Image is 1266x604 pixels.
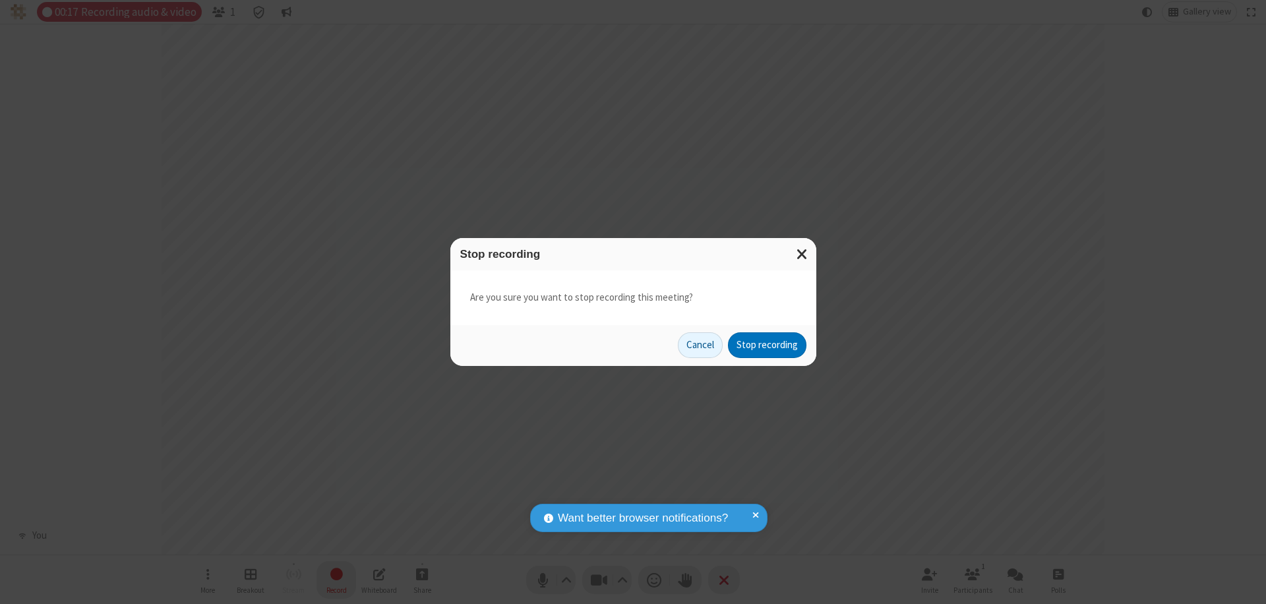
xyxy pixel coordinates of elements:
button: Cancel [678,332,723,359]
div: Are you sure you want to stop recording this meeting? [450,270,816,325]
button: Close modal [789,238,816,270]
span: Want better browser notifications? [558,510,728,527]
button: Stop recording [728,332,806,359]
h3: Stop recording [460,248,806,260]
